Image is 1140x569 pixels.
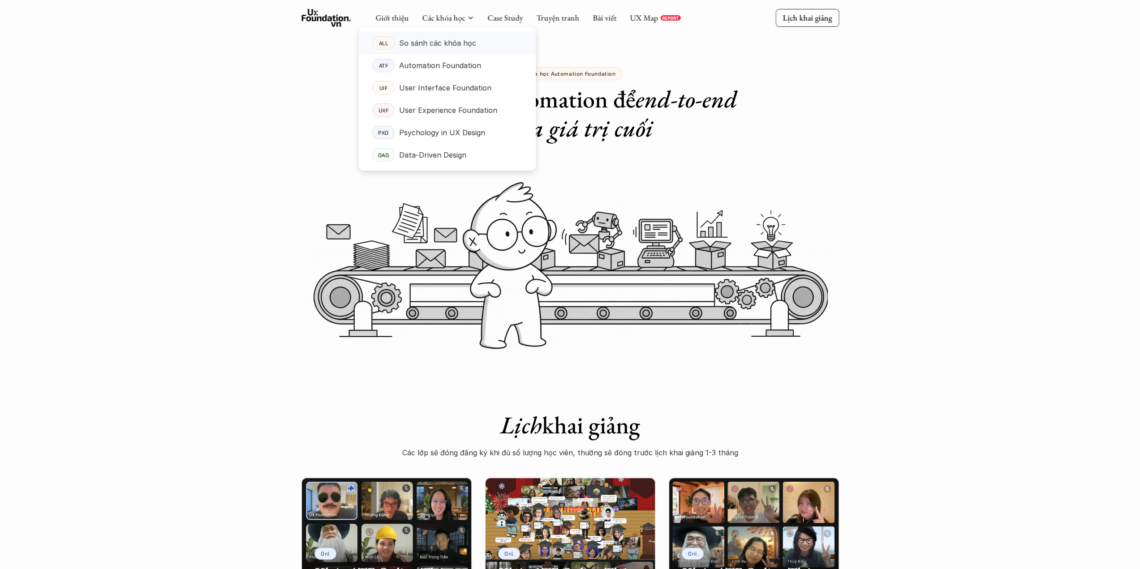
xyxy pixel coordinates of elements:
p: DAD [378,152,389,158]
h1: khai giảng [391,411,749,440]
p: Onl [504,550,514,556]
p: Psychology in UX Design [399,126,485,139]
p: ATF [379,62,388,68]
p: User Interface Foundation [399,81,491,94]
p: Onl [688,550,697,556]
a: Bài viết [593,13,616,23]
a: UIFUser Interface Foundation [359,77,536,99]
em: end-to-end tạo ra giá trị cuối [487,83,743,144]
a: Case Study [487,13,523,23]
h1: Sử dụng Automation để [391,85,749,143]
a: ALLSo sánh các khóa học [359,32,536,54]
p: User Experience Foundation [399,103,497,117]
a: Lịch khai giảng [775,9,839,26]
a: UX Map [630,13,658,23]
a: Các khóa học [422,13,465,23]
a: PXDPsychology in UX Design [359,121,536,144]
p: UIF [379,85,387,91]
p: Automation Foundation [399,59,481,72]
a: Giới thiệu [375,13,409,23]
p: REPORT [662,15,679,21]
a: UXFUser Experience Foundation [359,99,536,121]
p: Lịch khai giảng [783,13,832,23]
p: Khóa học Automation Foundation [525,70,616,77]
a: Truyện tranh [536,13,579,23]
p: Các lớp sẽ đóng đăng ký khi đủ số lượng học viên, thường sẽ đóng trước lịch khai giảng 1-3 tháng [391,446,749,459]
p: Data-Driven Design [399,148,466,162]
em: Lịch [500,409,542,441]
a: REPORT [660,15,680,21]
p: ALL [379,40,388,46]
p: PXD [378,129,389,136]
a: DADData-Driven Design [359,144,536,166]
p: So sánh các khóa học [399,36,476,50]
a: ATFAutomation Foundation [359,54,536,77]
p: Onl [321,550,330,556]
p: UXF [378,107,388,113]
